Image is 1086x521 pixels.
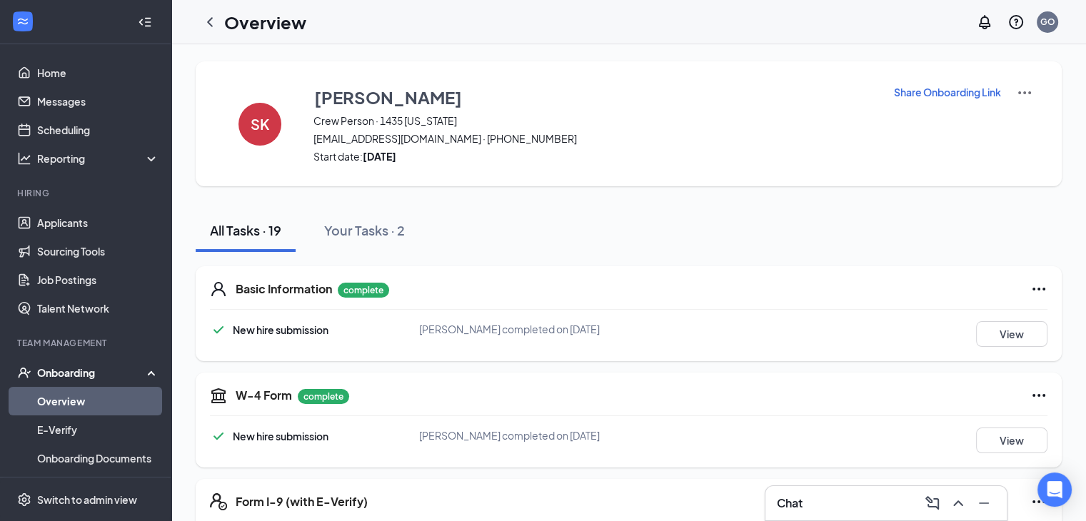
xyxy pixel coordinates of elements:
h5: Form I-9 (with E-Verify) [236,494,368,510]
a: Activity log [37,472,159,501]
span: New hire submission [233,430,328,442]
svg: Checkmark [210,428,227,445]
a: Messages [37,87,159,116]
button: SK [224,84,296,163]
button: Minimize [972,492,995,515]
span: [PERSON_NAME] completed on [DATE] [419,323,600,335]
span: Crew Person · 1435 [US_STATE] [313,113,875,128]
svg: WorkstreamLogo [16,14,30,29]
svg: TaxGovernmentIcon [210,387,227,404]
p: complete [298,389,349,404]
svg: Checkmark [210,321,227,338]
h3: Chat [777,495,803,511]
a: Job Postings [37,265,159,294]
button: View [976,428,1047,453]
svg: Collapse [138,15,152,29]
svg: User [210,280,227,298]
a: Home [37,59,159,87]
svg: Ellipses [1030,387,1047,404]
svg: Minimize [975,495,992,512]
a: E-Verify [37,415,159,444]
button: ComposeMessage [921,492,944,515]
div: Reporting [37,151,160,166]
div: All Tasks · 19 [210,221,281,239]
strong: [DATE] [363,150,396,163]
svg: ChevronLeft [201,14,218,31]
div: Open Intercom Messenger [1037,472,1072,507]
p: complete [338,283,389,298]
span: [EMAIL_ADDRESS][DOMAIN_NAME] · [PHONE_NUMBER] [313,131,875,146]
p: Share Onboarding Link [894,85,1001,99]
div: Switch to admin view [37,492,137,507]
a: Overview [37,387,159,415]
button: [PERSON_NAME] [313,84,875,110]
svg: FormI9EVerifyIcon [210,493,227,510]
h4: SK [251,119,269,129]
h1: Overview [224,10,306,34]
a: Sourcing Tools [37,237,159,265]
h5: W-4 Form [236,388,292,403]
a: Onboarding Documents [37,444,159,472]
a: Scheduling [37,116,159,144]
svg: Analysis [17,151,31,166]
span: [PERSON_NAME] completed on [DATE] [419,429,600,442]
span: New hire submission [233,323,328,336]
svg: UserCheck [17,365,31,380]
div: Team Management [17,337,156,349]
svg: Ellipses [1030,280,1047,298]
div: Onboarding [37,365,147,380]
h5: Basic Information [236,281,332,297]
svg: Settings [17,492,31,507]
img: More Actions [1016,84,1033,101]
button: ChevronUp [947,492,970,515]
svg: ChevronUp [950,495,967,512]
a: Applicants [37,208,159,237]
h3: [PERSON_NAME] [314,85,462,109]
div: Hiring [17,187,156,199]
div: Your Tasks · 2 [324,221,405,239]
svg: Ellipses [1030,493,1047,510]
svg: ComposeMessage [924,495,941,512]
button: View [976,321,1047,347]
span: Start date: [313,149,875,163]
svg: QuestionInfo [1007,14,1025,31]
svg: Notifications [976,14,993,31]
button: Share Onboarding Link [893,84,1002,100]
div: GO [1040,16,1055,28]
a: Talent Network [37,294,159,323]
